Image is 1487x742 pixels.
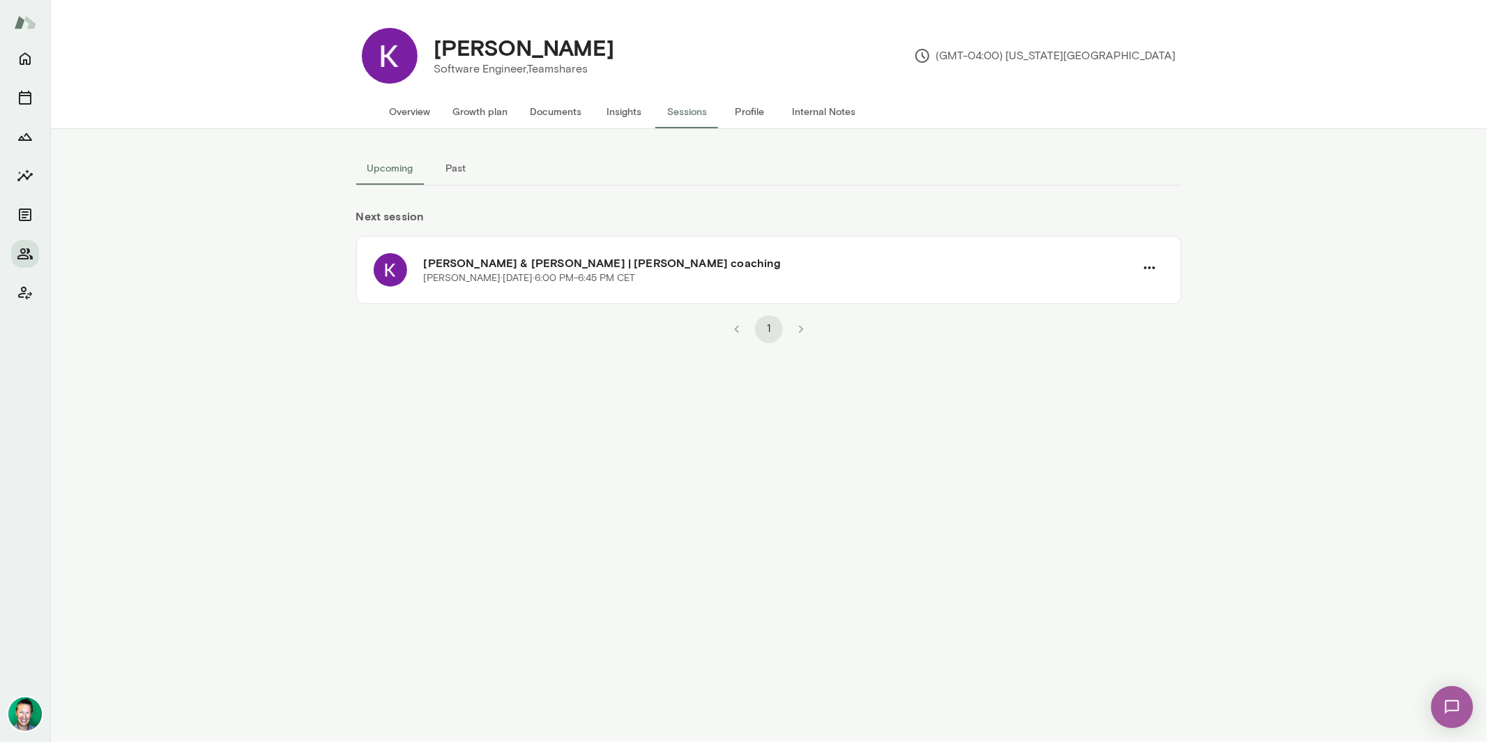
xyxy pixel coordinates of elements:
[593,95,656,128] button: Insights
[656,95,719,128] button: Sessions
[721,315,817,343] nav: pagination navigation
[425,151,487,185] button: Past
[14,9,36,36] img: Mento
[434,61,615,77] p: Software Engineer, Teamshares
[914,47,1176,64] p: (GMT-04:00) [US_STATE][GEOGRAPHIC_DATA]
[781,95,867,128] button: Internal Notes
[519,95,593,128] button: Documents
[424,271,636,285] p: [PERSON_NAME] · [DATE] · 6:00 PM-6:45 PM CET
[11,240,39,268] button: Members
[11,201,39,229] button: Documents
[356,151,1182,185] div: basic tabs example
[719,95,781,128] button: Profile
[356,208,1182,236] h6: Next session
[8,697,42,731] img: Brian Lawrence
[11,162,39,190] button: Insights
[356,304,1182,343] div: pagination
[755,315,783,343] button: page 1
[356,151,425,185] button: Upcoming
[11,123,39,151] button: Growth Plan
[379,95,442,128] button: Overview
[11,45,39,73] button: Home
[424,255,1135,271] h6: [PERSON_NAME] & [PERSON_NAME] | [PERSON_NAME] coaching
[362,28,418,84] img: Kristina Nazmutdinova
[11,279,39,307] button: Client app
[442,95,519,128] button: Growth plan
[11,84,39,112] button: Sessions
[434,34,615,61] h4: [PERSON_NAME]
